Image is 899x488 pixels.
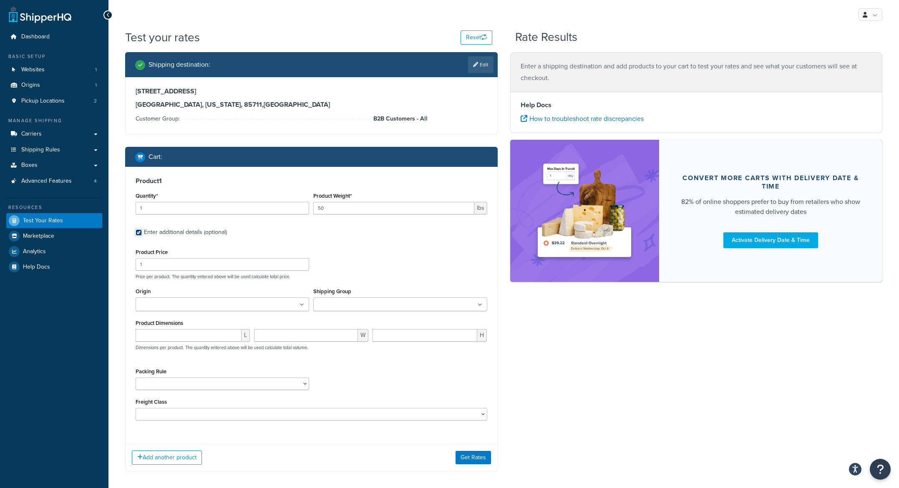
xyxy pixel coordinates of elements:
[21,146,60,153] span: Shipping Rules
[6,93,102,109] a: Pickup Locations2
[144,226,227,238] div: Enter additional details (optional)
[6,244,102,259] a: Analytics
[521,100,872,110] h4: Help Docs
[6,174,102,189] a: Advanced Features4
[136,101,487,109] h3: [GEOGRAPHIC_DATA], [US_STATE], 85711 , [GEOGRAPHIC_DATA]
[136,202,309,214] input: 0.0
[679,174,863,191] div: Convert more carts with delivery date & time
[242,329,250,342] span: L
[6,62,102,78] a: Websites1
[23,248,46,255] span: Analytics
[6,158,102,173] a: Boxes
[136,229,142,236] input: Enter additional details (optional)
[21,131,42,138] span: Carriers
[132,450,202,465] button: Add another product
[477,329,487,342] span: H
[21,178,72,185] span: Advanced Features
[95,66,97,73] span: 1
[6,229,102,244] a: Marketplace
[95,82,97,89] span: 1
[456,451,491,464] button: Get Rates
[468,56,494,73] a: Edit
[136,249,168,255] label: Product Price
[6,53,102,60] div: Basic Setup
[6,93,102,109] li: Pickup Locations
[6,62,102,78] li: Websites
[461,30,492,45] button: Reset
[6,29,102,45] a: Dashboard
[94,178,97,185] span: 4
[723,232,818,248] a: Activate Delivery Date & Time
[515,31,577,44] h2: Rate Results
[532,152,637,269] img: feature-image-ddt-36eae7f7280da8017bfb280eaccd9c446f90b1fe08728e4019434db127062ab4.png
[136,399,167,405] label: Freight Class
[136,193,158,199] label: Quantity*
[23,233,54,240] span: Marketplace
[136,320,183,326] label: Product Dimensions
[6,204,102,211] div: Resources
[474,202,487,214] span: lbs
[136,288,151,294] label: Origin
[21,82,40,89] span: Origins
[313,193,352,199] label: Product Weight*
[136,177,487,185] h3: Product 1
[371,114,428,124] span: B2B Customers - All
[136,368,166,375] label: Packing Rule
[313,202,474,214] input: 0.00
[870,459,891,480] button: Open Resource Center
[6,259,102,274] a: Help Docs
[21,66,45,73] span: Websites
[6,78,102,93] li: Origins
[6,213,102,228] a: Test Your Rates
[6,126,102,142] a: Carriers
[133,274,489,279] p: Price per product. The quantity entered above will be used calculate total price.
[6,174,102,189] li: Advanced Features
[521,60,872,84] p: Enter a shipping destination and add products to your cart to test your rates and see what your c...
[521,114,644,123] a: How to troubleshoot rate discrepancies
[94,98,97,105] span: 2
[313,288,351,294] label: Shipping Group
[6,78,102,93] a: Origins1
[6,117,102,124] div: Manage Shipping
[125,29,200,45] h1: Test your rates
[679,197,863,217] div: 82% of online shoppers prefer to buy from retailers who show estimated delivery dates
[133,345,308,350] p: Dimensions per product. The quantity entered above will be used calculate total volume.
[21,98,65,105] span: Pickup Locations
[149,61,210,68] h2: Shipping destination :
[136,87,487,96] h3: [STREET_ADDRESS]
[21,162,38,169] span: Boxes
[6,142,102,158] a: Shipping Rules
[149,153,162,161] h2: Cart :
[136,114,182,123] span: Customer Group:
[358,329,368,342] span: W
[23,264,50,271] span: Help Docs
[23,217,63,224] span: Test Your Rates
[21,33,50,40] span: Dashboard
